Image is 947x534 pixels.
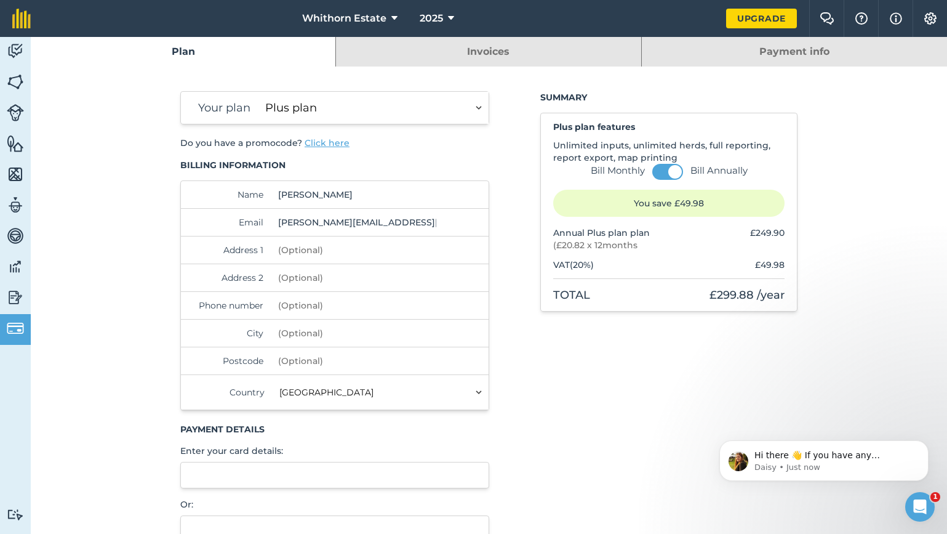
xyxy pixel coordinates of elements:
[193,216,263,229] label: Email
[193,386,265,398] label: Country
[180,423,489,435] h3: Payment details
[642,37,947,67] a: Payment info
[273,264,441,291] input: (Optional)
[273,347,441,374] input: (Optional)
[553,286,590,304] div: Total
[193,188,263,201] label: Name
[193,327,263,339] label: City
[7,320,24,337] img: svg+xml;base64,PD94bWwgdmVyc2lvbj0iMS4wIiBlbmNvZGluZz0idXRmLTgiPz4KPCEtLSBHZW5lcmF0b3I6IEFkb2JlIE...
[890,11,902,26] img: svg+xml;base64,PHN2ZyB4bWxucz0iaHR0cDovL3d3dy53My5vcmcvMjAwMC9zdmciIHdpZHRoPSIxNyIgaGVpZ2h0PSIxNy...
[7,104,24,121] img: svg+xml;base64,PD94bWwgdmVyc2lvbj0iMS4wIiBlbmNvZGluZz0idXRmLTgiPz4KPCEtLSBHZW5lcmF0b3I6IEFkb2JlIE...
[690,164,748,177] label: Bill Annually
[591,164,645,177] label: Bill Monthly
[7,165,24,184] img: svg+xml;base64,PHN2ZyB4bWxucz0iaHR0cDovL3d3dy53My5vcmcvMjAwMC9zdmciIHdpZHRoPSI1NiIgaGVpZ2h0PSI2MC...
[273,237,441,264] input: (Optional)
[7,42,24,60] img: svg+xml;base64,PD94bWwgdmVyc2lvbj0iMS4wIiBlbmNvZGluZz0idXRmLTgiPz4KPCEtLSBHZW5lcmF0b3I6IEFkb2JlIE...
[930,492,940,502] span: 1
[180,498,489,511] p: Or:
[553,190,785,217] p: You save £49.98
[193,299,263,312] label: Phone number
[193,244,263,256] label: Address 1
[31,37,335,67] a: Plan
[336,37,641,67] a: Invoices
[273,292,441,319] input: (Optional)
[7,134,24,153] img: svg+xml;base64,PHN2ZyB4bWxucz0iaHR0cDovL3d3dy53My5vcmcvMjAwMC9zdmciIHdpZHRoPSI1NiIgaGVpZ2h0PSI2MC...
[905,492,935,522] iframe: Intercom live chat
[7,288,24,307] img: svg+xml;base64,PD94bWwgdmVyc2lvbj0iMS4wIiBlbmNvZGluZz0idXRmLTgiPz4KPCEtLSBHZW5lcmF0b3I6IEFkb2JlIE...
[193,99,250,116] label: Your plan
[302,11,386,26] span: Whithorn Estate
[180,159,489,171] h3: Billing information
[750,227,785,238] span: £249.90
[274,375,489,410] select: AF AL DZ AS AD AO AI AQ AG AR AM AW AU AT AZ BS BH BD BB BY BE BZ BJ BM BT BO BQ BA BW BV BR IO B...
[820,12,834,25] img: Two speech bubbles overlapping with the left bubble in the forefront
[12,9,31,28] img: fieldmargin Logo
[193,272,263,284] label: Address 2
[553,259,594,271] div: VAT ( 20 %)
[420,11,443,26] span: 2025
[7,257,24,276] img: svg+xml;base64,PD94bWwgdmVyc2lvbj0iMS4wIiBlbmNvZGluZz0idXRmLTgiPz4KPCEtLSBHZW5lcmF0b3I6IEFkb2JlIE...
[180,137,489,149] p: Do you have a promocode?
[540,91,797,103] h3: Summary
[180,445,489,457] p: Enter your card details:
[726,9,797,28] a: Upgrade
[193,355,263,367] label: Postcode
[553,121,785,133] h4: Plus plan features
[553,139,785,164] p: Unlimited inputs, unlimited herds, full reporting, report export, map printing
[7,196,24,214] img: svg+xml;base64,PD94bWwgdmVyc2lvbj0iMS4wIiBlbmNvZGluZz0idXRmLTgiPz4KPCEtLSBHZW5lcmF0b3I6IEFkb2JlIE...
[701,415,947,501] iframe: Intercom notifications message
[553,239,650,251] span: ( £20.82 x 12 months
[755,259,785,271] div: £49.98
[7,509,24,520] img: svg+xml;base64,PD94bWwgdmVyc2lvbj0iMS4wIiBlbmNvZGluZz0idXRmLTgiPz4KPCEtLSBHZW5lcmF0b3I6IEFkb2JlIE...
[193,470,476,480] iframe: Secure card payment input frame
[923,12,938,25] img: A cog icon
[273,320,441,347] input: (Optional)
[709,288,754,302] span: £299.88
[854,12,869,25] img: A question mark icon
[7,73,24,91] img: svg+xml;base64,PHN2ZyB4bWxucz0iaHR0cDovL3d3dy53My5vcmcvMjAwMC9zdmciIHdpZHRoPSI1NiIgaGVpZ2h0PSI2MC...
[709,286,785,304] div: / year
[305,137,350,149] button: Click here
[7,227,24,245] img: svg+xml;base64,PD94bWwgdmVyc2lvbj0iMS4wIiBlbmNvZGluZz0idXRmLTgiPz4KPCEtLSBHZW5lcmF0b3I6IEFkb2JlIE...
[553,227,650,239] span: Annual Plus plan plan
